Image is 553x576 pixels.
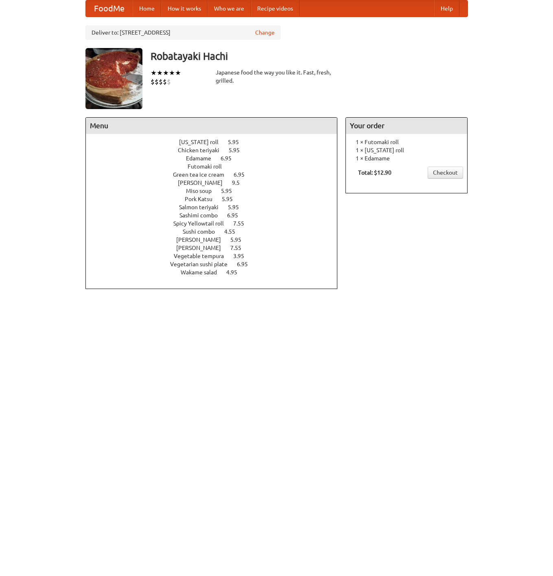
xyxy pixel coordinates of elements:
[346,118,467,134] h4: Your order
[216,68,338,85] div: Japanese food the way you like it. Fast, fresh, grilled.
[233,220,252,227] span: 7.55
[86,0,133,17] a: FoodMe
[178,147,227,153] span: Chicken teriyaki
[176,245,256,251] a: [PERSON_NAME] 7.55
[232,180,248,186] span: 9.5
[434,0,459,17] a: Help
[85,25,281,40] div: Deliver to: [STREET_ADDRESS]
[185,196,248,202] a: Pork Katsu 5.95
[186,188,247,194] a: Miso soup 5.95
[181,269,252,276] a: Wakame salad 4.95
[170,261,263,267] a: Vegetarian sushi plate 6.95
[208,0,251,17] a: Who we are
[226,269,245,276] span: 4.95
[151,48,468,64] h3: Robatayaki Hachi
[179,212,226,219] span: Sashimi combo
[163,68,169,77] li: ★
[350,138,463,146] li: 1 × Futomaki roll
[229,147,248,153] span: 5.95
[151,68,157,77] li: ★
[230,237,249,243] span: 5.95
[230,245,249,251] span: 7.55
[176,237,229,243] span: [PERSON_NAME]
[159,77,163,86] li: $
[86,118,337,134] h4: Menu
[228,139,247,145] span: 5.95
[167,77,171,86] li: $
[183,228,223,235] span: Sushi combo
[227,212,246,219] span: 6.95
[185,196,221,202] span: Pork Katsu
[173,171,260,178] a: Green tea ice cream 6.95
[173,220,232,227] span: Spicy Yellowtail roll
[169,68,175,77] li: ★
[179,212,253,219] a: Sashimi combo 6.95
[163,77,167,86] li: $
[186,155,247,162] a: Edamame 6.95
[350,154,463,162] li: 1 × Edamame
[179,139,254,145] a: [US_STATE] roll 5.95
[221,188,240,194] span: 5.95
[181,269,225,276] span: Wakame salad
[251,0,299,17] a: Recipe videos
[179,139,227,145] span: [US_STATE] roll
[188,163,230,170] span: Futomaki roll
[224,228,243,235] span: 4.55
[234,171,253,178] span: 6.95
[178,180,255,186] a: [PERSON_NAME] 9.5
[237,261,256,267] span: 6.95
[222,196,241,202] span: 5.95
[176,245,229,251] span: [PERSON_NAME]
[173,220,259,227] a: Spicy Yellowtail roll 7.55
[175,68,181,77] li: ★
[233,253,252,259] span: 3.95
[228,204,247,210] span: 5.95
[161,0,208,17] a: How it works
[151,77,155,86] li: $
[155,77,159,86] li: $
[179,204,254,210] a: Salmon teriyaki 5.95
[133,0,161,17] a: Home
[173,171,232,178] span: Green tea ice cream
[221,155,240,162] span: 6.95
[85,48,142,109] img: angular.jpg
[428,166,463,179] a: Checkout
[174,253,232,259] span: Vegetable tempura
[188,163,245,170] a: Futomaki roll
[186,188,220,194] span: Miso soup
[183,228,250,235] a: Sushi combo 4.55
[174,253,259,259] a: Vegetable tempura 3.95
[170,261,236,267] span: Vegetarian sushi plate
[178,147,255,153] a: Chicken teriyaki 5.95
[186,155,219,162] span: Edamame
[255,28,275,37] a: Change
[178,180,231,186] span: [PERSON_NAME]
[358,169,391,176] b: Total: $12.90
[179,204,227,210] span: Salmon teriyaki
[157,68,163,77] li: ★
[350,146,463,154] li: 1 × [US_STATE] roll
[176,237,256,243] a: [PERSON_NAME] 5.95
